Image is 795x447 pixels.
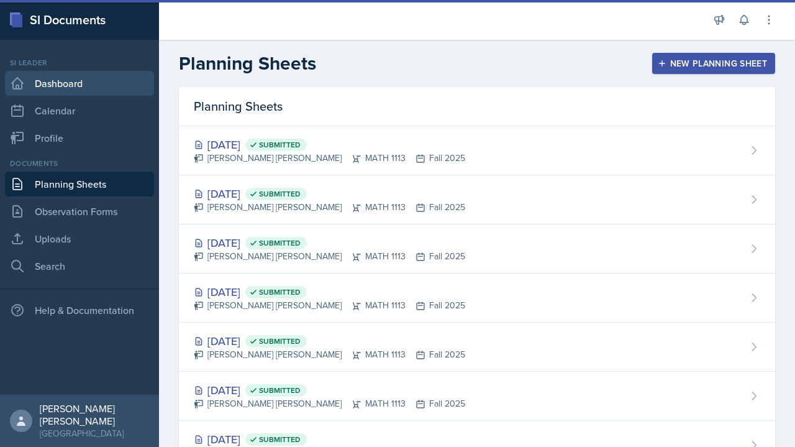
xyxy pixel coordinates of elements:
div: [PERSON_NAME] [PERSON_NAME] [40,402,149,427]
span: Submitted [259,385,301,395]
div: [PERSON_NAME] [PERSON_NAME] MATH 1113 Fall 2025 [194,250,465,263]
a: Uploads [5,226,154,251]
div: [PERSON_NAME] [PERSON_NAME] MATH 1113 Fall 2025 [194,152,465,165]
span: Submitted [259,336,301,346]
div: [GEOGRAPHIC_DATA] [40,427,149,440]
div: [DATE] [194,136,465,153]
a: [DATE] Submitted [PERSON_NAME] [PERSON_NAME]MATH 1113Fall 2025 [179,126,775,175]
span: Submitted [259,189,301,199]
div: [PERSON_NAME] [PERSON_NAME] MATH 1113 Fall 2025 [194,397,465,410]
a: [DATE] Submitted [PERSON_NAME] [PERSON_NAME]MATH 1113Fall 2025 [179,224,775,274]
div: Help & Documentation [5,298,154,323]
span: Submitted [259,435,301,445]
button: New Planning Sheet [652,53,775,74]
div: [DATE] [194,333,465,349]
a: Planning Sheets [5,172,154,196]
a: Search [5,254,154,279]
span: Submitted [259,287,301,297]
div: [PERSON_NAME] [PERSON_NAME] MATH 1113 Fall 2025 [194,348,465,361]
a: Calendar [5,98,154,123]
div: [DATE] [194,382,465,399]
h2: Planning Sheets [179,52,316,75]
div: [DATE] [194,283,465,300]
a: Profile [5,126,154,150]
span: Submitted [259,140,301,150]
div: Documents [5,158,154,169]
div: Planning Sheets [179,87,775,126]
div: [DATE] [194,185,465,202]
a: [DATE] Submitted [PERSON_NAME] [PERSON_NAME]MATH 1113Fall 2025 [179,323,775,372]
div: [PERSON_NAME] [PERSON_NAME] MATH 1113 Fall 2025 [194,299,465,312]
a: [DATE] Submitted [PERSON_NAME] [PERSON_NAME]MATH 1113Fall 2025 [179,274,775,323]
div: [PERSON_NAME] [PERSON_NAME] MATH 1113 Fall 2025 [194,201,465,214]
a: [DATE] Submitted [PERSON_NAME] [PERSON_NAME]MATH 1113Fall 2025 [179,372,775,421]
a: Observation Forms [5,199,154,224]
div: Si leader [5,57,154,68]
a: Dashboard [5,71,154,96]
span: Submitted [259,238,301,248]
div: New Planning Sheet [660,58,767,68]
a: [DATE] Submitted [PERSON_NAME] [PERSON_NAME]MATH 1113Fall 2025 [179,175,775,224]
div: [DATE] [194,234,465,251]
